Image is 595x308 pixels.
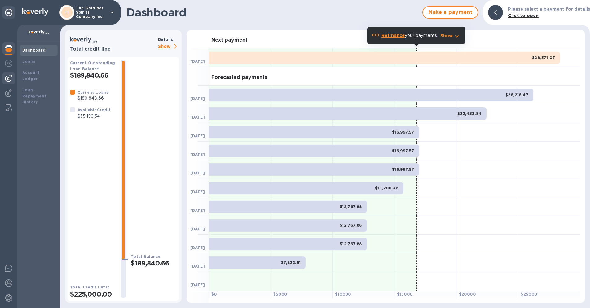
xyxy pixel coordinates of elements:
b: $16,997.57 [392,130,414,134]
b: Click to open [508,13,539,18]
p: $189,840.66 [77,95,108,102]
b: $ 0 [211,292,217,297]
h2: $189,840.66 [70,71,116,79]
b: $28,371.07 [532,55,555,60]
b: $ 5000 [273,292,287,297]
b: [DATE] [190,283,205,287]
b: [DATE] [190,227,205,231]
button: Make a payment [422,6,478,19]
div: Unpin categories [2,6,15,19]
b: [DATE] [190,59,205,64]
b: Loan Repayment History [22,88,46,105]
b: $12,767.88 [340,204,362,209]
b: Account Ledger [22,70,40,81]
b: $12,767.88 [340,242,362,246]
b: Total Credit Limit [70,285,109,289]
p: Show [158,43,179,51]
b: [DATE] [190,245,205,250]
b: [DATE] [190,189,205,194]
b: [DATE] [190,152,205,157]
b: TI [65,10,69,15]
b: [DATE] [190,134,205,138]
b: [DATE] [190,208,205,213]
h3: Total credit line [70,46,156,52]
span: Make a payment [428,9,473,16]
b: Loans [22,59,35,64]
b: $ 10000 [335,292,351,297]
b: $26,216.47 [505,93,528,97]
b: $ 20000 [459,292,476,297]
b: Total Balance [131,254,161,259]
b: Current Outstanding Loan Balance [70,61,115,71]
img: Foreign exchange [5,60,12,67]
b: Available Credit [77,107,111,112]
b: $15,700.32 [375,186,398,190]
button: Show [440,33,461,39]
h1: Dashboard [126,6,419,19]
b: Dashboard [22,48,46,52]
b: [DATE] [190,96,205,101]
h2: $189,840.66 [131,259,177,267]
b: $22,433.84 [457,111,482,116]
b: [DATE] [190,171,205,175]
b: [DATE] [190,115,205,120]
b: $16,997.57 [392,148,414,153]
p: $35,159.34 [77,113,111,120]
b: [DATE] [190,264,205,269]
b: $7,822.61 [281,260,301,265]
p: Show [440,33,453,39]
b: Refinance [381,33,405,38]
h3: Forecasted payments [211,75,267,80]
p: your payments. [381,32,438,39]
b: $ 15000 [397,292,412,297]
b: $ 25000 [521,292,537,297]
p: The Gold Bar Spirits Company Inc. [76,6,107,19]
b: $16,997.57 [392,167,414,172]
img: Logo [22,8,48,16]
b: Details [158,37,173,42]
h3: Next payment [211,37,248,43]
b: Please select a payment for details [508,7,590,11]
h2: $225,000.00 [70,290,116,298]
b: $12,767.88 [340,223,362,228]
b: Current Loans [77,90,108,95]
